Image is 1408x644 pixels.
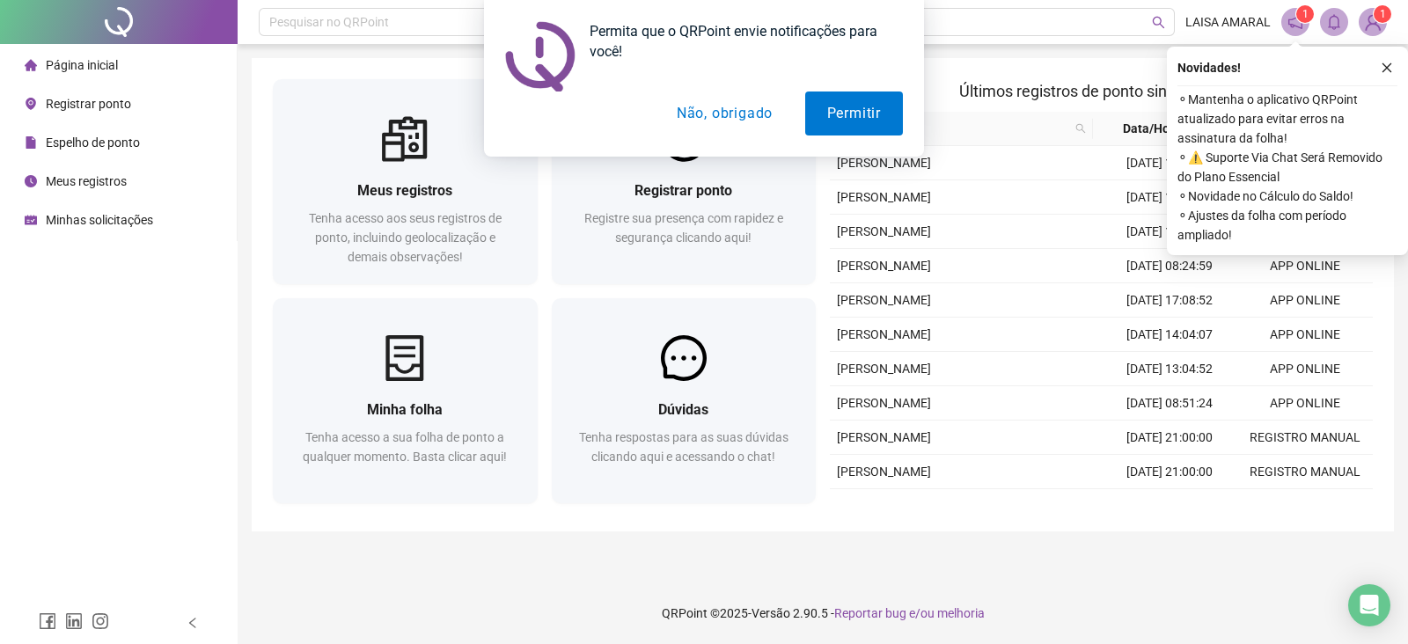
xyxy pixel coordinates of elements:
[505,21,576,91] img: notification icon
[1102,283,1237,318] td: [DATE] 17:08:52
[1177,148,1397,187] span: ⚬ ⚠️ Suporte Via Chat Será Removido do Plano Essencial
[1102,489,1237,523] td: [DATE] 21:00:00
[834,606,985,620] span: Reportar bug e/ou melhoria
[1237,489,1373,523] td: REGISTRO MANUAL
[187,617,199,629] span: left
[837,465,931,479] span: [PERSON_NAME]
[309,211,502,264] span: Tenha acesso aos seus registros de ponto, incluindo geolocalização e demais observações!
[552,79,817,284] a: Registrar pontoRegistre sua presença com rapidez e segurança clicando aqui!
[837,259,931,273] span: [PERSON_NAME]
[1102,180,1237,215] td: [DATE] 14:10:35
[46,213,153,227] span: Minhas solicitações
[1237,386,1373,421] td: APP ONLINE
[1237,249,1373,283] td: APP ONLINE
[25,175,37,187] span: clock-circle
[92,612,109,630] span: instagram
[1102,421,1237,455] td: [DATE] 21:00:00
[579,430,788,464] span: Tenha respostas para as suas dúvidas clicando aqui e acessando o chat!
[273,298,538,503] a: Minha folhaTenha acesso a sua folha de ponto a qualquer momento. Basta clicar aqui!
[1237,283,1373,318] td: APP ONLINE
[1102,352,1237,386] td: [DATE] 13:04:52
[1177,187,1397,206] span: ⚬ Novidade no Cálculo do Saldo!
[1102,455,1237,489] td: [DATE] 21:00:00
[655,91,795,135] button: Não, obrigado
[805,91,903,135] button: Permitir
[273,79,538,284] a: Meus registrosTenha acesso aos seus registros de ponto, incluindo geolocalização e demais observa...
[576,21,903,62] div: Permita que o QRPoint envie notificações para você!
[25,214,37,226] span: schedule
[303,430,507,464] span: Tenha acesso a sua folha de ponto a qualquer momento. Basta clicar aqui!
[837,293,931,307] span: [PERSON_NAME]
[46,174,127,188] span: Meus registros
[1102,386,1237,421] td: [DATE] 08:51:24
[1102,215,1237,249] td: [DATE] 13:10:44
[1237,421,1373,455] td: REGISTRO MANUAL
[752,606,790,620] span: Versão
[837,190,931,204] span: [PERSON_NAME]
[584,211,783,245] span: Registre sua presença com rapidez e segurança clicando aqui!
[837,156,931,170] span: [PERSON_NAME]
[1177,206,1397,245] span: ⚬ Ajustes da folha com período ampliado!
[837,396,931,410] span: [PERSON_NAME]
[367,401,443,418] span: Minha folha
[238,582,1408,644] footer: QRPoint © 2025 - 2.90.5 -
[1102,318,1237,352] td: [DATE] 14:04:07
[837,327,931,341] span: [PERSON_NAME]
[837,224,931,238] span: [PERSON_NAME]
[634,182,732,199] span: Registrar ponto
[837,430,931,444] span: [PERSON_NAME]
[552,298,817,503] a: DúvidasTenha respostas para as suas dúvidas clicando aqui e acessando o chat!
[1237,318,1373,352] td: APP ONLINE
[39,612,56,630] span: facebook
[1102,249,1237,283] td: [DATE] 08:24:59
[1237,455,1373,489] td: REGISTRO MANUAL
[1102,146,1237,180] td: [DATE] 17:41:23
[837,362,931,376] span: [PERSON_NAME]
[1348,584,1390,626] div: Open Intercom Messenger
[357,182,452,199] span: Meus registros
[1237,352,1373,386] td: APP ONLINE
[658,401,708,418] span: Dúvidas
[65,612,83,630] span: linkedin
